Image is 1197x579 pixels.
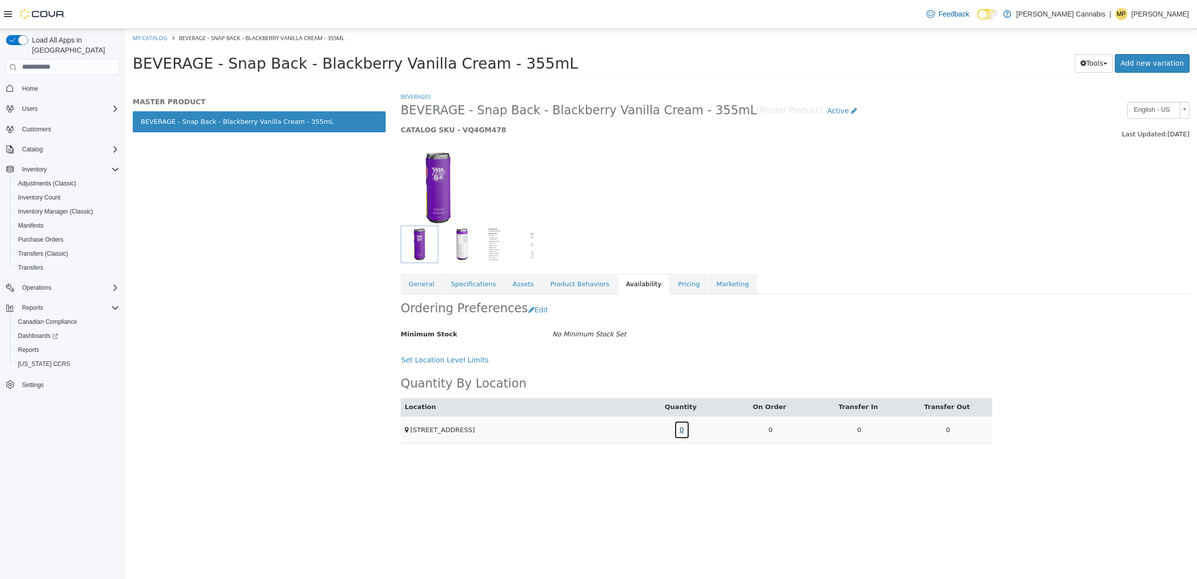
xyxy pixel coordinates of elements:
a: My Catalog [8,5,42,13]
span: Transfers [18,264,43,272]
span: Home [18,82,119,95]
span: Reports [14,344,119,356]
input: Dark Mode [977,9,998,20]
span: Dashboards [18,332,58,340]
span: Manifests [18,222,44,230]
span: BEVERAGE - Snap Back - Blackberry Vanilla Cream - 355mL [54,5,219,13]
span: Purchase Orders [18,236,64,244]
p: | [1109,8,1111,20]
a: Reports [14,344,43,356]
a: General [275,245,317,266]
td: 0 [778,387,867,414]
button: Reports [2,301,123,315]
a: Quantity [539,374,573,381]
h2: Quantity By Location [275,347,401,362]
h2: Ordering Preferences [275,272,403,287]
span: Active [702,78,724,86]
a: Assets [379,245,416,266]
a: Transfers [14,262,47,274]
img: Cova [20,9,65,19]
span: [DATE] [1042,101,1064,109]
span: Reports [22,304,43,312]
a: 0 [549,392,564,410]
a: Product Behaviors [417,245,492,266]
div: Matt Pozdrowski [1115,8,1127,20]
span: Inventory [22,165,47,173]
span: Users [22,105,38,113]
button: Transfers [10,261,123,275]
a: Dashboards [10,329,123,343]
span: Manifests [14,220,119,232]
button: Set Location Level Limits [275,322,369,340]
button: Inventory Manager (Classic) [10,205,123,219]
small: [Master Product] [632,78,697,86]
button: Inventory [2,162,123,176]
span: English - US [1003,73,1051,89]
a: Pricing [545,245,583,266]
a: Add new variation [990,25,1064,44]
a: Customers [18,123,55,135]
span: Users [18,103,119,115]
button: Settings [2,377,123,392]
a: Availability [493,245,544,266]
span: [STREET_ADDRESS] [285,397,350,405]
button: Reports [10,343,123,357]
span: Inventory Manager (Classic) [18,208,93,216]
span: Reports [18,302,119,314]
a: On Order [628,374,663,381]
a: Transfers (Classic) [14,248,72,260]
td: 0 [601,387,690,414]
span: Catalog [22,145,43,153]
button: Reports [18,302,47,314]
a: Beverages [275,64,306,71]
span: Settings [18,378,119,391]
a: BEVERAGE - Snap Back - Blackberry Vanilla Cream - 355mL [8,82,260,103]
p: [PERSON_NAME] [1131,8,1189,20]
a: Purchase Orders [14,234,68,246]
button: Canadian Compliance [10,315,123,329]
button: Catalog [18,143,47,155]
span: Customers [18,123,119,135]
h5: CATALOG SKU - VQ4GM478 [275,96,863,105]
span: Inventory Count [14,191,119,204]
span: Reports [18,346,39,354]
a: [US_STATE] CCRS [14,358,74,370]
span: Inventory Count [18,194,61,202]
button: Manifests [10,219,123,233]
span: Operations [22,284,52,292]
span: Settings [22,381,44,389]
a: Transfer In [713,374,755,381]
a: Manifests [14,220,48,232]
a: Inventory Count [14,191,65,204]
a: Canadian Compliance [14,316,81,328]
span: Canadian Compliance [18,318,77,326]
a: Marketing [583,245,632,266]
h5: MASTER PRODUCT [8,68,260,77]
span: Dashboards [14,330,119,342]
button: Home [2,81,123,96]
button: Users [18,103,42,115]
span: Home [22,85,38,93]
span: Adjustments (Classic) [14,177,119,189]
span: Last Updated: [997,101,1042,109]
a: Feedback [923,4,973,24]
a: Transfer Out [799,374,846,381]
a: Dashboards [14,330,62,342]
span: [US_STATE] CCRS [18,360,70,368]
span: Inventory [18,163,119,175]
button: Operations [2,281,123,295]
span: Transfers [14,262,119,274]
button: Inventory Count [10,190,123,205]
button: Inventory [18,163,51,175]
button: Location [279,373,313,383]
button: Edit [403,272,428,290]
button: Purchase Orders [10,233,123,247]
i: No Minimum Stock Set [427,301,501,309]
span: Load All Apps in [GEOGRAPHIC_DATA] [28,35,119,55]
button: Adjustments (Classic) [10,176,123,190]
span: Operations [18,282,119,294]
a: English - US [1002,73,1064,90]
a: Adjustments (Classic) [14,177,80,189]
p: [PERSON_NAME] Cannabis [1016,8,1105,20]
